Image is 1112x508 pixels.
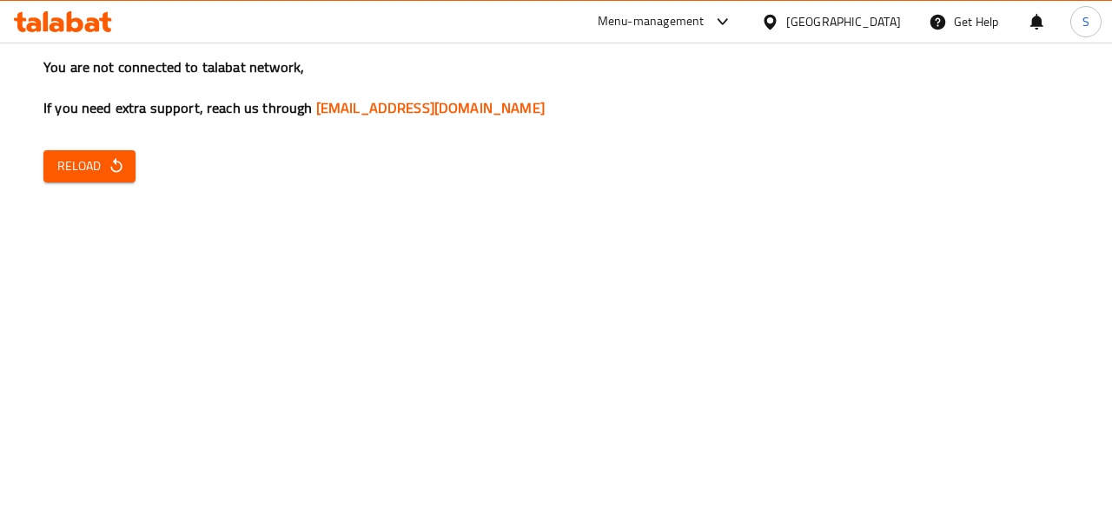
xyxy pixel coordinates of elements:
h3: You are not connected to talabat network, If you need extra support, reach us through [43,57,1069,118]
div: Menu-management [598,11,705,32]
span: Reload [57,155,122,177]
span: S [1082,12,1089,31]
a: [EMAIL_ADDRESS][DOMAIN_NAME] [316,95,545,121]
div: [GEOGRAPHIC_DATA] [786,12,901,31]
button: Reload [43,150,136,182]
